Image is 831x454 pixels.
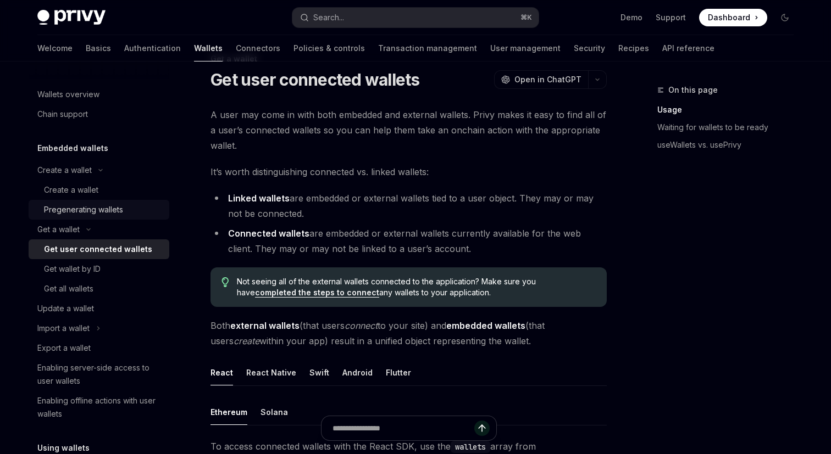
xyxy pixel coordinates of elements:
[490,35,561,61] a: User management
[574,35,605,61] a: Security
[44,262,101,276] div: Get wallet by ID
[662,35,714,61] a: API reference
[210,399,247,425] button: Ethereum
[708,12,750,23] span: Dashboard
[37,223,80,236] div: Get a wallet
[342,360,373,385] button: Android
[37,88,99,101] div: Wallets overview
[29,180,169,200] a: Create a wallet
[29,299,169,318] a: Update a wallet
[494,70,588,89] button: Open in ChatGPT
[29,279,169,299] a: Get all wallets
[234,335,259,346] em: create
[124,35,181,61] a: Authentication
[29,239,169,259] a: Get user connected wallets
[86,35,111,61] a: Basics
[514,74,581,85] span: Open in ChatGPT
[29,200,169,220] a: Pregenerating wallets
[618,35,649,61] a: Recipes
[657,119,802,136] a: Waiting for wallets to be ready
[44,203,123,216] div: Pregenerating wallets
[37,10,106,25] img: dark logo
[44,243,152,256] div: Get user connected wallets
[246,360,296,385] button: React Native
[446,320,525,331] strong: embedded wallets
[474,421,490,436] button: Send message
[210,360,233,385] button: React
[228,228,309,239] strong: Connected wallets
[210,70,420,89] h1: Get user connected wallets
[378,35,477,61] a: Transaction management
[776,9,794,26] button: Toggle dark mode
[37,35,73,61] a: Welcome
[37,302,94,315] div: Update a wallet
[668,83,718,97] span: On this page
[210,190,607,221] li: are embedded or external wallets tied to a user object. They may or may not be connected.
[230,320,300,331] strong: external wallets
[261,399,288,425] button: Solana
[37,142,108,155] h5: Embedded wallets
[255,288,379,298] a: completed the steps to connect
[44,183,98,197] div: Create a wallet
[29,104,169,124] a: Chain support
[210,164,607,180] span: It’s worth distinguishing connected vs. linked wallets:
[699,9,767,26] a: Dashboard
[345,320,378,331] em: connect
[520,13,532,22] span: ⌘ K
[657,136,802,154] a: useWallets vs. usePrivy
[29,259,169,279] a: Get wallet by ID
[37,108,88,121] div: Chain support
[313,11,344,24] div: Search...
[657,101,802,119] a: Usage
[29,338,169,358] a: Export a wallet
[292,8,539,27] button: Search...⌘K
[37,322,90,335] div: Import a wallet
[29,391,169,424] a: Enabling offline actions with user wallets
[237,276,596,298] span: Not seeing all of the external wallets connected to the application? Make sure you have any walle...
[293,35,365,61] a: Policies & controls
[221,277,229,287] svg: Tip
[236,35,280,61] a: Connectors
[44,282,93,295] div: Get all wallets
[228,193,290,204] strong: Linked wallets
[194,35,223,61] a: Wallets
[309,360,329,385] button: Swift
[656,12,686,23] a: Support
[29,85,169,104] a: Wallets overview
[621,12,642,23] a: Demo
[386,360,411,385] button: Flutter
[210,318,607,349] span: Both (that users to your site) and (that users within your app) result in a unified object repres...
[210,226,607,256] li: are embedded or external wallets currently available for the web client. They may or may not be l...
[37,361,163,388] div: Enabling server-side access to user wallets
[29,358,169,391] a: Enabling server-side access to user wallets
[37,341,91,355] div: Export a wallet
[210,107,607,153] span: A user may come in with both embedded and external wallets. Privy makes it easy to find all of a ...
[37,164,92,177] div: Create a wallet
[37,394,163,421] div: Enabling offline actions with user wallets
